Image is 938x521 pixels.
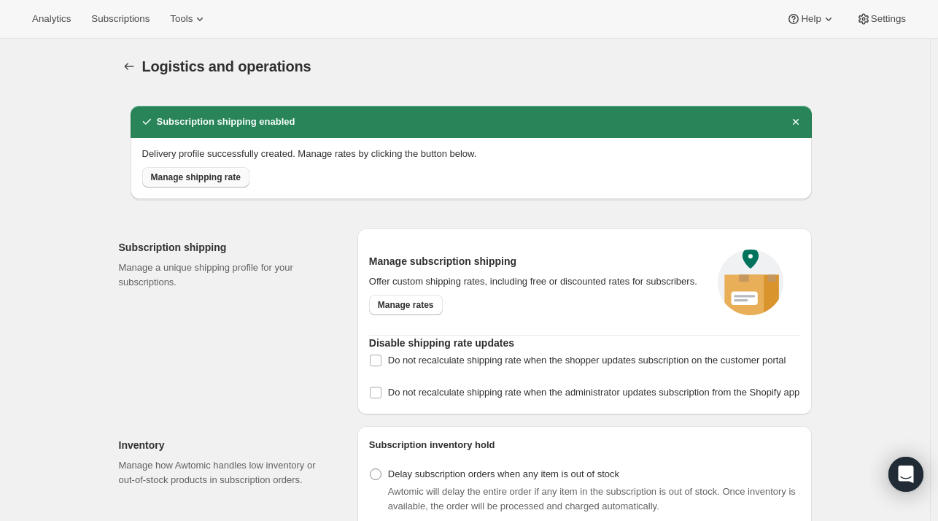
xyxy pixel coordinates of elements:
[32,13,71,25] span: Analytics
[23,9,80,29] button: Analytics
[369,438,800,452] h2: Subscription inventory hold
[786,112,806,132] button: Dismiss notification
[91,13,150,25] span: Subscriptions
[369,295,443,315] a: Manage rates
[82,9,158,29] button: Subscriptions
[778,9,844,29] button: Help
[388,355,786,366] span: Do not recalculate shipping rate when the shopper updates subscription on the customer portal
[119,56,139,77] button: Settings
[119,458,334,487] p: Manage how Awtomic handles low inventory or out-of-stock products in subscription orders.
[871,13,906,25] span: Settings
[119,260,334,290] p: Manage a unique shipping profile for your subscriptions.
[142,147,800,161] p: Delivery profile successfully created. Manage rates by clicking the button below.
[142,167,249,188] button: Manage shipping rate
[848,9,915,29] button: Settings
[170,13,193,25] span: Tools
[388,486,796,512] span: Awtomic will delay the entire order if any item in the subscription is out of stock. Once invento...
[369,336,800,350] h2: Disable shipping rate updates
[388,468,619,479] span: Delay subscription orders when any item is out of stock
[388,387,799,398] span: Do not recalculate shipping rate when the administrator updates subscription from the Shopify app
[119,240,334,255] h2: Subscription shipping
[151,171,241,183] span: Manage shipping rate
[888,457,923,492] div: Open Intercom Messenger
[119,438,334,452] h2: Inventory
[369,254,701,269] h2: Manage subscription shipping
[142,58,311,74] span: Logistics and operations
[157,115,295,129] h2: Subscription shipping enabled
[378,299,434,311] span: Manage rates
[161,9,216,29] button: Tools
[369,274,701,289] p: Offer custom shipping rates, including free or discounted rates for subscribers.
[801,13,821,25] span: Help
